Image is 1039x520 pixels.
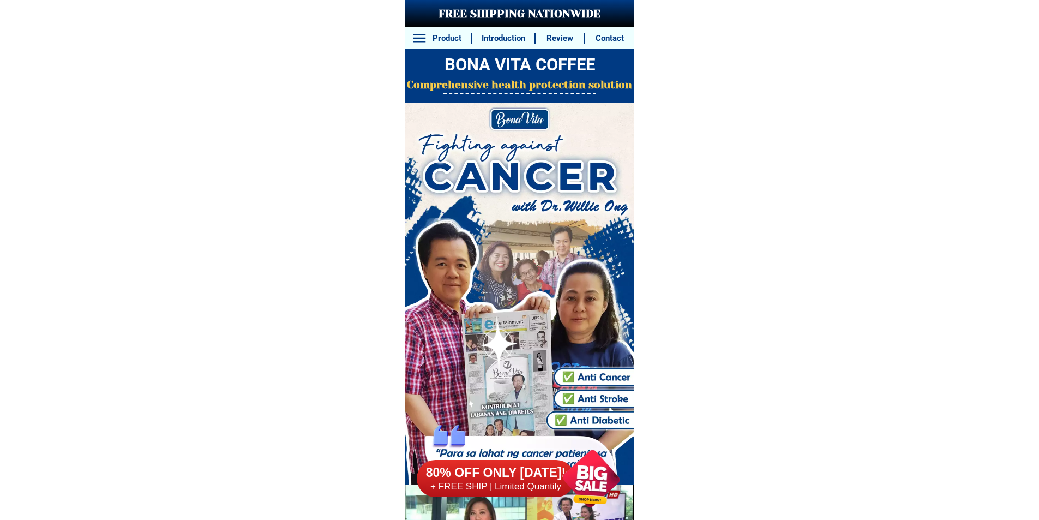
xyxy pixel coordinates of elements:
h2: BONA VITA COFFEE [405,52,634,78]
h6: Contact [591,32,628,45]
h2: Comprehensive health protection solution [405,77,634,93]
h6: Product [428,32,465,45]
h6: + FREE SHIP | Limited Quantily [417,481,575,493]
h3: FREE SHIPPING NATIONWIDE [405,6,634,22]
h6: 80% OFF ONLY [DATE]! [417,465,575,481]
h6: Review [542,32,579,45]
h6: Introduction [478,32,528,45]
